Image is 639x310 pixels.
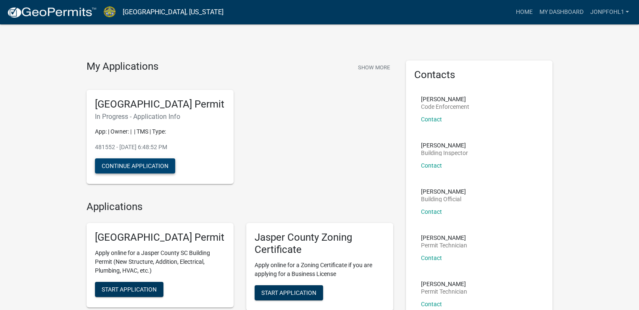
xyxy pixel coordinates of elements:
a: Contact [421,255,442,261]
button: Start Application [95,282,163,297]
p: [PERSON_NAME] [421,189,466,194]
p: Code Enforcement [421,104,469,110]
p: [PERSON_NAME] [421,96,469,102]
p: Permit Technician [421,242,467,248]
p: Apply online for a Zoning Certificate if you are applying for a Business License [255,261,385,278]
button: Continue Application [95,158,175,173]
h5: [GEOGRAPHIC_DATA] Permit [95,98,225,110]
a: JonPfohl1 [586,4,632,20]
p: Building Inspector [421,150,468,156]
a: My Dashboard [536,4,586,20]
a: Contact [421,301,442,307]
p: 481552 - [DATE] 6:48:52 PM [95,143,225,152]
p: [PERSON_NAME] [421,142,468,148]
span: Start Application [102,286,157,293]
h4: My Applications [87,60,158,73]
h5: [GEOGRAPHIC_DATA] Permit [95,231,225,244]
p: App: | Owner: | | TMS | Type: [95,127,225,136]
p: [PERSON_NAME] [421,281,467,287]
p: Apply online for a Jasper County SC Building Permit (New Structure, Addition, Electrical, Plumbin... [95,249,225,275]
a: Contact [421,162,442,169]
a: Contact [421,116,442,123]
p: Permit Technician [421,289,467,294]
p: [PERSON_NAME] [421,235,467,241]
a: [GEOGRAPHIC_DATA], [US_STATE] [123,5,224,19]
button: Start Application [255,285,323,300]
h4: Applications [87,201,393,213]
h5: Contacts [414,69,544,81]
button: Show More [355,60,393,74]
p: Building Official [421,196,466,202]
h5: Jasper County Zoning Certificate [255,231,385,256]
a: Contact [421,208,442,215]
span: Start Application [261,289,316,296]
img: Jasper County, South Carolina [103,6,116,18]
h6: In Progress - Application Info [95,113,225,121]
a: Home [512,4,536,20]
